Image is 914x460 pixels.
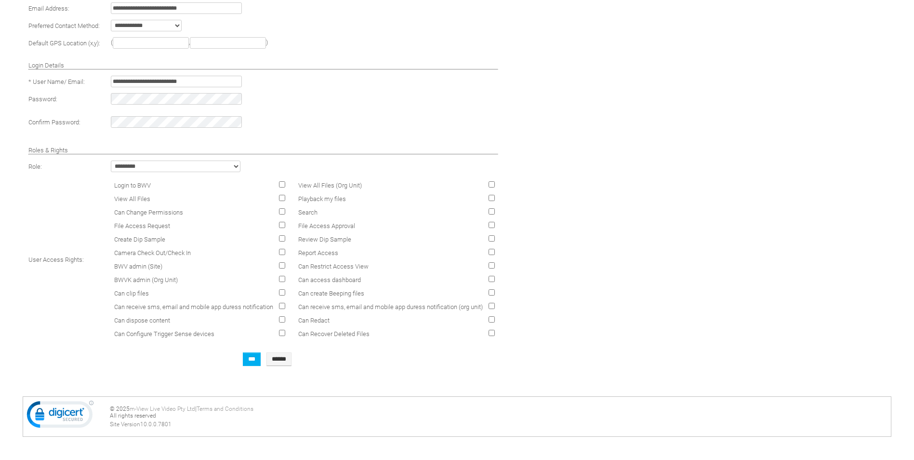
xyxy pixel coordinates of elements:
[114,182,151,189] span: Login to BWV
[298,209,318,216] span: Search
[114,276,178,284] span: BWVK admin (Org Unit)
[298,303,483,311] span: Can receive sms, email and mobile app duress notification (org unit)
[108,35,501,51] td: ( , )
[298,276,361,284] span: Can access dashboard
[114,209,183,216] span: Can Change Permissions
[130,406,195,412] a: m-View Live Video Pty Ltd
[298,290,364,297] span: Can create Beeping files
[197,406,253,412] a: Terms and Conditions
[114,263,162,270] span: BWV admin (Site)
[298,222,355,230] span: File Access Approval
[114,317,170,324] span: Can dispose content
[28,5,69,12] span: Email Address:
[114,236,165,243] span: Create Dip Sample
[114,330,214,338] span: Can Configure Trigger Sense devices
[298,249,338,257] span: Report Access
[28,40,100,47] span: Default GPS Location (x,y):
[114,222,170,230] span: File Access Request
[110,421,887,428] div: Site Version
[298,263,369,270] span: Can Restrict Access View
[114,290,149,297] span: Can clip files
[28,256,84,263] span: User Access Rights:
[298,317,330,324] span: Can Redact
[28,147,498,154] h4: Roles & Rights
[114,195,150,203] span: View All Files
[26,400,94,433] img: DigiCert Secured Site Seal
[298,236,351,243] span: Review Dip Sample
[26,158,107,175] td: Role:
[28,78,85,85] span: * User Name/ Email:
[28,95,57,103] span: Password:
[28,119,80,126] span: Confirm Password:
[298,195,346,203] span: Playback my files
[298,182,362,189] span: View All Files (Org Unit)
[140,421,172,428] span: 10.0.0.7801
[28,62,498,69] h4: Login Details
[298,330,370,338] span: Can Recover Deleted Files
[28,22,100,29] span: Preferred Contact Method:
[114,303,273,311] span: Can receive sms, email and mobile app duress notification
[114,249,191,257] span: Camera Check Out/Check In
[110,406,887,428] div: © 2025 | All rights reserved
